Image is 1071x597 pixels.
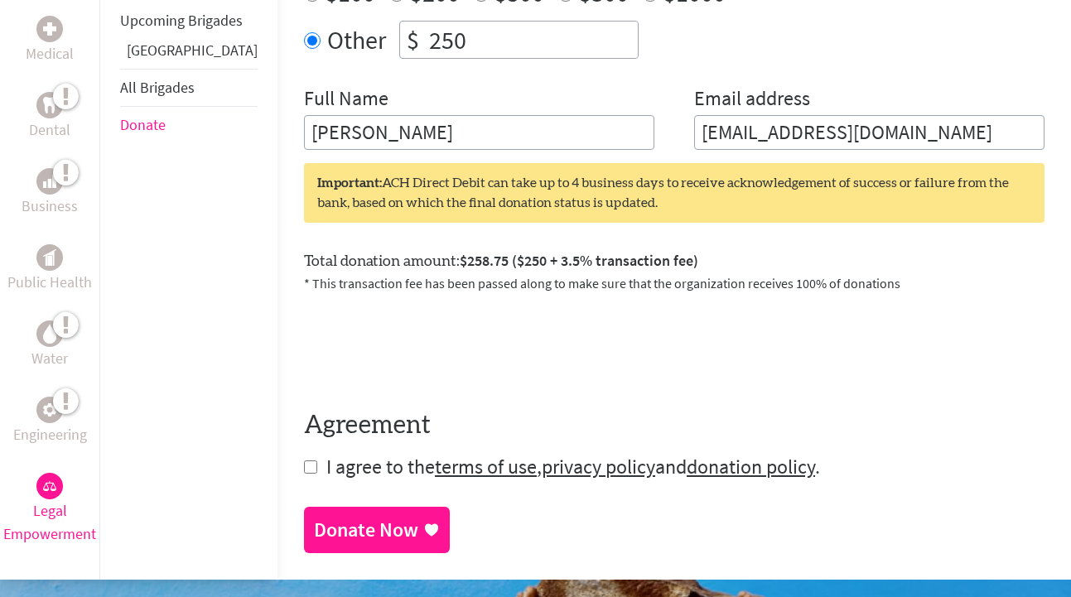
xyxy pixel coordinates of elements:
img: Public Health [43,249,56,266]
h4: Agreement [304,411,1044,441]
div: Dental [36,92,63,118]
a: Donate [120,115,166,134]
span: I agree to the , and . [326,454,820,479]
a: [GEOGRAPHIC_DATA] [127,41,258,60]
input: Enter Full Name [304,115,654,150]
a: terms of use [435,454,537,479]
p: Dental [29,118,70,142]
a: Legal EmpowermentLegal Empowerment [3,473,96,546]
img: Medical [43,22,56,36]
div: ACH Direct Debit can take up to 4 business days to receive acknowledgement of success or failure ... [304,163,1044,223]
p: * This transaction fee has been passed along to make sure that the organization receives 100% of ... [304,273,1044,293]
p: Medical [26,42,74,65]
p: Business [22,195,78,218]
a: donation policy [687,454,815,479]
a: Upcoming Brigades [120,11,243,30]
span: $258.75 ($250 + 3.5% transaction fee) [460,251,698,270]
div: Business [36,168,63,195]
p: Legal Empowerment [3,499,96,546]
iframe: reCAPTCHA [304,313,556,378]
a: Donate Now [304,507,450,553]
label: Total donation amount: [304,249,698,273]
a: WaterWater [31,320,68,370]
a: privacy policy [542,454,655,479]
img: Dental [43,98,56,113]
div: Medical [36,16,63,42]
li: Donate [120,107,258,143]
a: DentalDental [29,92,70,142]
input: Your Email [694,115,1044,150]
a: MedicalMedical [26,16,74,65]
div: $ [400,22,426,58]
a: Public HealthPublic Health [7,244,92,294]
p: Water [31,347,68,370]
label: Full Name [304,85,388,115]
a: EngineeringEngineering [13,397,87,446]
p: Engineering [13,423,87,446]
div: Legal Empowerment [36,473,63,499]
label: Other [327,21,386,59]
div: Engineering [36,397,63,423]
div: Donate Now [314,517,418,543]
li: Greece [120,39,258,69]
li: Upcoming Brigades [120,2,258,39]
div: Public Health [36,244,63,271]
a: All Brigades [120,78,195,97]
p: Public Health [7,271,92,294]
label: Email address [694,85,810,115]
img: Business [43,175,56,188]
img: Legal Empowerment [43,481,56,491]
a: BusinessBusiness [22,168,78,218]
strong: Important: [317,176,382,190]
div: Water [36,320,63,347]
img: Engineering [43,403,56,416]
input: Enter Amount [426,22,638,58]
img: Water [43,325,56,344]
li: All Brigades [120,69,258,107]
